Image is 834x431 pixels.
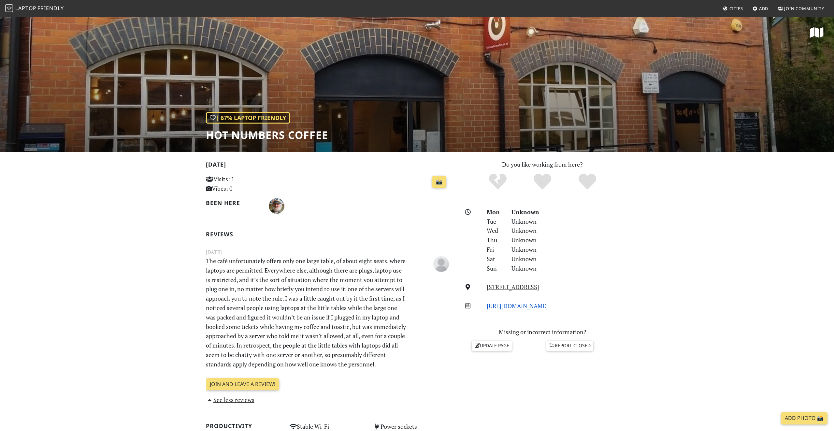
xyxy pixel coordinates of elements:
[483,226,508,235] div: Wed
[508,264,632,273] div: Unknown
[729,6,743,11] span: Cities
[520,173,565,191] div: Yes
[508,217,632,226] div: Unknown
[475,173,520,191] div: No
[202,248,453,256] small: [DATE]
[508,207,632,217] div: Unknown
[206,161,449,171] h2: [DATE]
[483,264,508,273] div: Sun
[37,5,64,12] span: Friendly
[206,378,279,391] a: Join and leave a review!
[269,201,284,209] span: Philip Sargent
[457,160,628,169] p: Do you like working from here?
[457,327,628,337] p: Missing or incorrect information?
[483,254,508,264] div: Sat
[720,3,746,14] a: Cities
[206,231,449,238] h2: Reviews
[483,245,508,254] div: Fri
[5,3,64,14] a: LaptopFriendly LaptopFriendly
[269,198,284,214] img: 1111-philip.jpg
[546,341,593,350] a: Report closed
[206,423,282,429] h2: Productivity
[202,256,411,369] p: The café unfortunately offers only one large table, of about eight seats, where laptops are permi...
[206,112,290,124] div: | 67% Laptop Friendly
[487,283,539,291] a: [STREET_ADDRESS]
[5,4,13,12] img: LaptopFriendly
[433,259,449,267] span: Anonymous
[15,5,36,12] span: Laptop
[433,256,449,272] img: blank-535327c66bd565773addf3077783bbfce4b00ec00e9fd257753287c682c7fa38.png
[483,235,508,245] div: Thu
[508,245,632,254] div: Unknown
[775,3,827,14] a: Join Community
[487,302,548,310] a: [URL][DOMAIN_NAME]
[206,200,261,206] h2: Been here
[432,176,446,188] a: 📸
[472,341,512,350] a: Update page
[206,174,282,193] p: Visits: 1 Vibes: 0
[781,412,827,424] a: Add Photo 📸
[759,6,769,11] span: Add
[483,207,508,217] div: Mon
[784,6,824,11] span: Join Community
[206,129,328,141] h1: Hot Numbers Coffee
[750,3,771,14] a: Add
[565,173,610,191] div: Definitely!
[206,396,254,404] a: See less reviews
[508,254,632,264] div: Unknown
[483,217,508,226] div: Tue
[508,235,632,245] div: Unknown
[508,226,632,235] div: Unknown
